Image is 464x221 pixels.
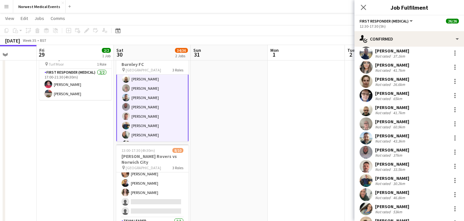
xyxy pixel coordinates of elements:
span: 26/26 [446,19,459,23]
app-job-card: 12:30-17:30 (5h)26/26Manchester United vs Burnley FC [GEOGRAPHIC_DATA]3 Roles[PERSON_NAME][PERSON... [116,46,188,142]
span: [GEOGRAPHIC_DATA] [126,165,161,170]
div: [PERSON_NAME] [375,161,409,167]
span: Comms [51,15,65,21]
div: [PERSON_NAME] [375,105,409,110]
div: Not rated [375,181,392,186]
h3: Manchester United vs Burnley FC [116,56,188,67]
div: [PERSON_NAME] [375,189,409,195]
div: Not rated [375,139,392,143]
span: 3 Roles [172,165,183,170]
div: BST [40,38,46,43]
span: 8/10 [172,148,183,153]
div: 46.8km [392,195,406,200]
span: 3 Roles [172,68,183,72]
div: 1 Job [102,53,111,58]
div: 26.6km [392,82,406,87]
div: Not rated [375,167,392,172]
span: Mon [270,47,279,53]
button: First Responder (Medical) [360,19,414,23]
a: View [3,14,17,23]
div: [PERSON_NAME] [375,48,409,54]
span: [GEOGRAPHIC_DATA] [126,68,161,72]
div: Confirmed [354,31,464,47]
div: [PERSON_NAME] [375,76,409,82]
div: 33.5km [392,167,406,172]
div: 12:30-17:30 (5h) [360,24,459,29]
div: 41.7km [392,110,406,115]
h3: Job Fulfilment [354,3,464,12]
span: View [5,15,14,21]
div: [PERSON_NAME] [375,133,409,139]
div: Not rated [375,82,392,87]
div: Not rated [375,195,392,200]
div: Not rated [375,209,392,214]
span: Sun [193,47,201,53]
span: Turf Moor [49,62,64,67]
div: Not rated [375,124,392,129]
span: First Responder (Medical) [360,19,409,23]
div: 41.7km [392,68,406,73]
button: Norwest Medical Events [13,0,66,13]
div: Not rated [375,68,392,73]
span: 29 [38,51,44,58]
app-card-role: [PERSON_NAME][PERSON_NAME][PERSON_NAME][PERSON_NAME][PERSON_NAME][PERSON_NAME] [116,130,188,217]
a: Edit [18,14,31,23]
div: [PERSON_NAME] [375,62,409,68]
span: Week 35 [21,38,37,43]
span: 13:00-17:30 (4h30m) [121,148,155,153]
div: 37.1km [392,54,406,59]
div: [PERSON_NAME] [375,147,409,153]
div: [PERSON_NAME] [375,175,409,181]
span: Jobs [34,15,44,21]
div: [PERSON_NAME] [375,204,409,209]
span: 34/36 [175,48,188,53]
div: 43.3km [392,139,406,143]
div: [PERSON_NAME] [375,90,409,96]
div: 53km [392,209,403,214]
div: 65km [392,96,403,101]
span: Edit [21,15,28,21]
div: Not rated [375,54,392,59]
span: Fri [39,47,44,53]
div: 60.9km [392,124,406,129]
app-job-card: 17:00-21:30 (4h30m)2/2Burnley U21's vs Leeds U21's Turf Moor1 RoleFirst Responder (Medical)2/217:... [39,46,111,100]
a: Jobs [32,14,47,23]
span: 1 Role [97,62,106,67]
span: Sat [116,47,123,53]
div: [PERSON_NAME] [375,119,409,124]
span: Tue [347,47,355,53]
span: 1 [269,51,279,58]
div: 2 Jobs [175,53,188,58]
div: [DATE] [5,37,20,44]
div: Not rated [375,96,392,101]
div: 30.2km [392,181,406,186]
app-card-role: First Responder (Medical)2/217:00-21:30 (4h30m)[PERSON_NAME][PERSON_NAME] [39,69,111,100]
div: Not rated [375,110,392,115]
div: Not rated [375,153,392,158]
span: 2 [346,51,355,58]
div: 37km [392,153,403,158]
span: 31 [192,51,201,58]
h3: [PERSON_NAME] Rovers vs Norwich City [116,153,188,165]
span: 30 [115,51,123,58]
span: 2/2 [102,48,111,53]
a: Comms [48,14,68,23]
app-card-role: [PERSON_NAME][PERSON_NAME][PERSON_NAME][PERSON_NAME][PERSON_NAME][PERSON_NAME][PERSON_NAME][PERSO... [116,25,188,216]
